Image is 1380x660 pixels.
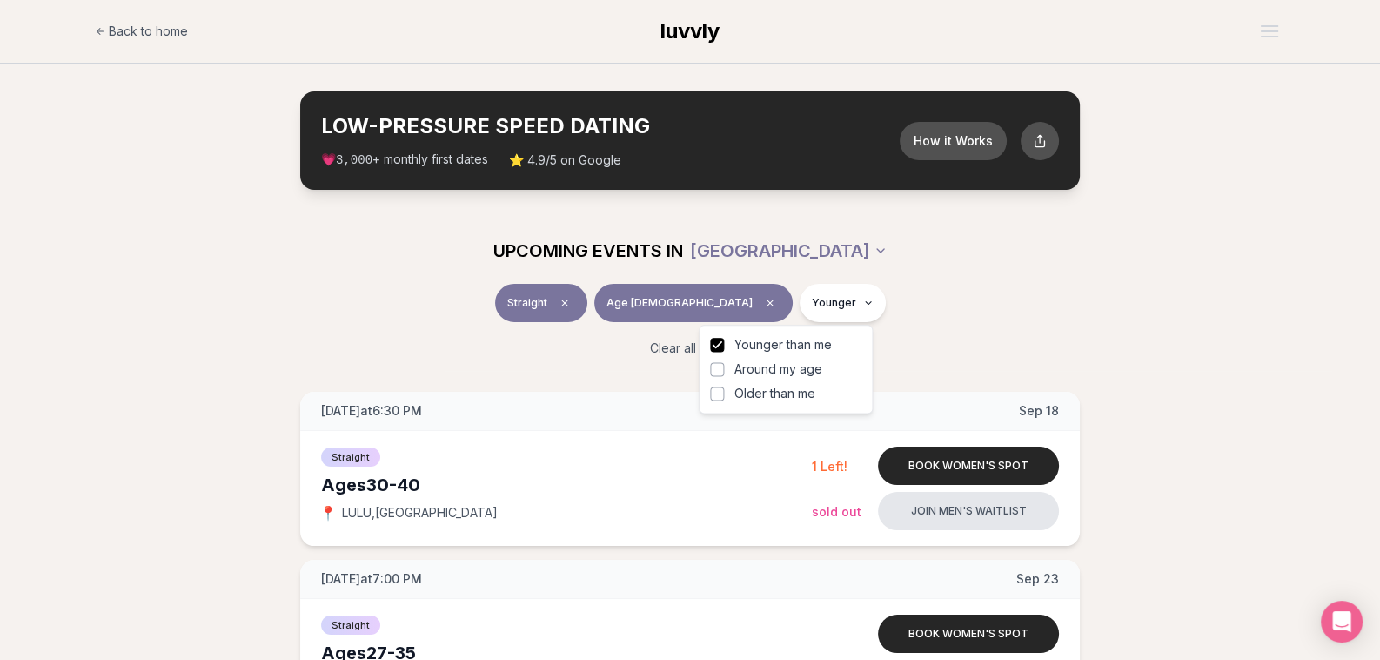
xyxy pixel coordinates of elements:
[109,23,188,40] span: Back to home
[321,570,422,588] span: [DATE] at 7:00 PM
[800,284,886,322] button: Younger
[878,492,1059,530] button: Join men's waitlist
[554,293,575,313] span: Clear event type filter
[507,296,547,310] span: Straight
[493,239,683,263] span: UPCOMING EVENTS IN
[342,504,498,522] span: LULU , [GEOGRAPHIC_DATA]
[1019,402,1059,420] span: Sep 18
[1254,18,1285,44] button: Open menu
[321,616,380,635] span: Straight
[321,448,380,467] span: Straight
[812,459,847,474] span: 1 Left!
[321,151,488,169] span: 💗 + monthly first dates
[900,122,1007,160] button: How it Works
[640,329,741,367] button: Clear all filters
[321,473,812,497] div: Ages 30-40
[660,17,720,45] a: luvvly
[812,296,856,310] span: Younger
[710,387,724,401] button: Older than me
[95,14,188,49] a: Back to home
[336,153,372,167] span: 3,000
[509,152,621,169] span: ⭐ 4.9/5 on Google
[1016,570,1059,588] span: Sep 23
[594,284,793,322] button: Age [DEMOGRAPHIC_DATA]Clear age
[878,615,1059,653] button: Book women's spot
[321,112,900,140] h2: LOW-PRESSURE SPEED DATING
[660,18,720,44] span: luvvly
[321,506,335,520] span: 📍
[734,360,822,378] span: Around my age
[812,504,861,519] span: Sold Out
[710,362,724,376] button: Around my age
[606,296,753,310] span: Age [DEMOGRAPHIC_DATA]
[690,232,888,270] button: [GEOGRAPHIC_DATA]
[734,385,815,402] span: Older than me
[710,338,724,352] button: Younger than me
[321,402,422,420] span: [DATE] at 6:30 PM
[495,284,587,322] button: StraightClear event type filter
[1321,601,1363,643] div: Open Intercom Messenger
[734,336,832,354] span: Younger than me
[760,293,780,313] span: Clear age
[878,447,1059,485] button: Book women's spot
